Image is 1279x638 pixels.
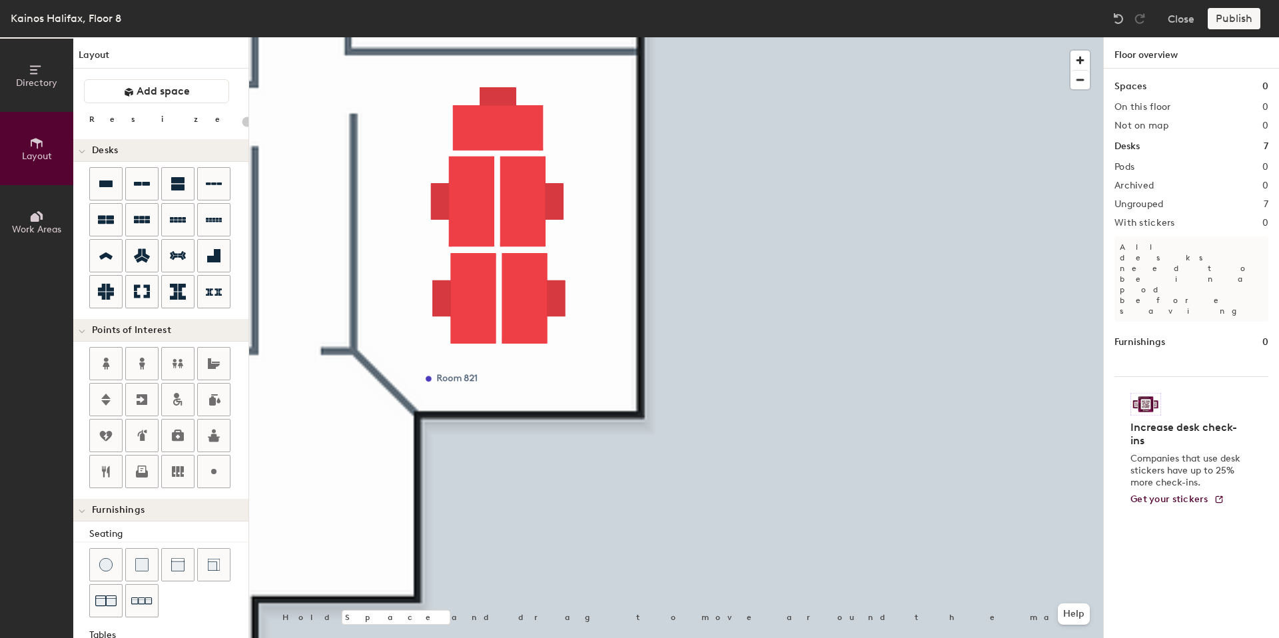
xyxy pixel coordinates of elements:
[1114,79,1146,94] h1: Spaces
[89,527,248,541] div: Seating
[1262,121,1268,131] h2: 0
[197,548,230,581] button: Couch (corner)
[131,591,153,611] img: Couch (x3)
[137,85,190,98] span: Add space
[207,558,220,571] img: Couch (corner)
[1058,603,1090,625] button: Help
[1130,421,1244,448] h4: Increase desk check-ins
[1130,393,1161,416] img: Sticker logo
[1262,180,1268,191] h2: 0
[1114,102,1171,113] h2: On this floor
[1262,335,1268,350] h1: 0
[16,77,57,89] span: Directory
[22,151,52,162] span: Layout
[95,590,117,611] img: Couch (x2)
[92,145,118,156] span: Desks
[73,48,248,69] h1: Layout
[1264,199,1268,210] h2: 7
[1130,453,1244,489] p: Companies that use desk stickers have up to 25% more check-ins.
[89,114,236,125] div: Resize
[1114,162,1134,172] h2: Pods
[1168,8,1194,29] button: Close
[1114,218,1175,228] h2: With stickers
[1114,236,1268,322] p: All desks need to be in a pod before saving
[12,224,61,235] span: Work Areas
[1114,335,1165,350] h1: Furnishings
[89,584,123,617] button: Couch (x2)
[1130,494,1224,505] a: Get your stickers
[125,548,159,581] button: Cushion
[1114,180,1154,191] h2: Archived
[1262,218,1268,228] h2: 0
[1133,12,1146,25] img: Redo
[135,558,149,571] img: Cushion
[1130,493,1208,505] span: Get your stickers
[1262,79,1268,94] h1: 0
[1114,199,1164,210] h2: Ungrouped
[92,325,171,336] span: Points of Interest
[171,558,185,571] img: Couch (middle)
[1114,139,1140,154] h1: Desks
[1264,139,1268,154] h1: 7
[1112,12,1125,25] img: Undo
[1262,162,1268,172] h2: 0
[99,558,113,571] img: Stool
[1262,102,1268,113] h2: 0
[161,548,195,581] button: Couch (middle)
[125,584,159,617] button: Couch (x3)
[1104,37,1279,69] h1: Floor overview
[89,548,123,581] button: Stool
[11,10,121,27] div: Kainos Halifax, Floor 8
[92,505,145,515] span: Furnishings
[84,79,229,103] button: Add space
[1114,121,1168,131] h2: Not on map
